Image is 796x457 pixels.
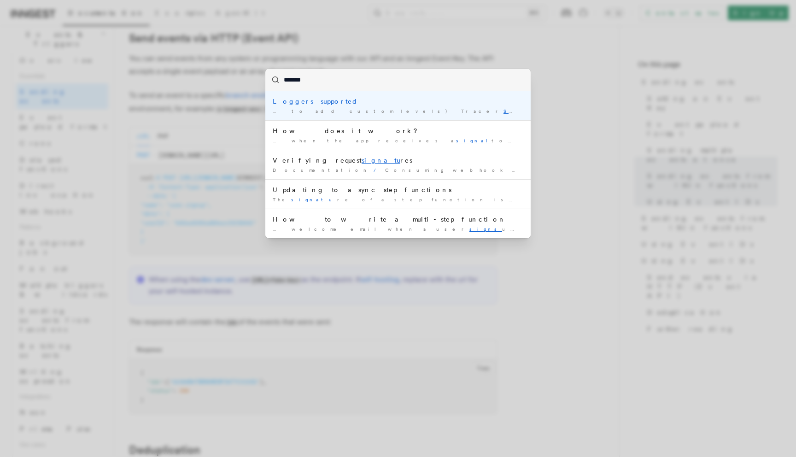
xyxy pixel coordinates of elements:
mark: Signale [503,108,545,114]
mark: signatu [362,157,400,164]
div: How to write a multi-step function [273,215,523,224]
div: … when the app receives a to terminate (SIGTERM). New … [273,137,523,144]
mark: signal [456,138,492,143]
span: Consuming webhook events [385,167,560,173]
div: How does it work? [273,126,523,135]
div: Verifying request res [273,156,523,165]
div: … to add custom levels) Tracer Was this page helpful? [273,108,523,115]
div: Updating to async step functions [273,185,523,194]
span: Documentation [273,167,370,173]
span: / [374,167,381,173]
mark: signatu [291,197,337,202]
div: Loggers supported [273,97,523,106]
div: The re of a step function is changing. tools is … [273,196,523,203]
mark: signs [469,226,502,232]
div: … welcome email when a user up: This function comes … [273,226,523,233]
